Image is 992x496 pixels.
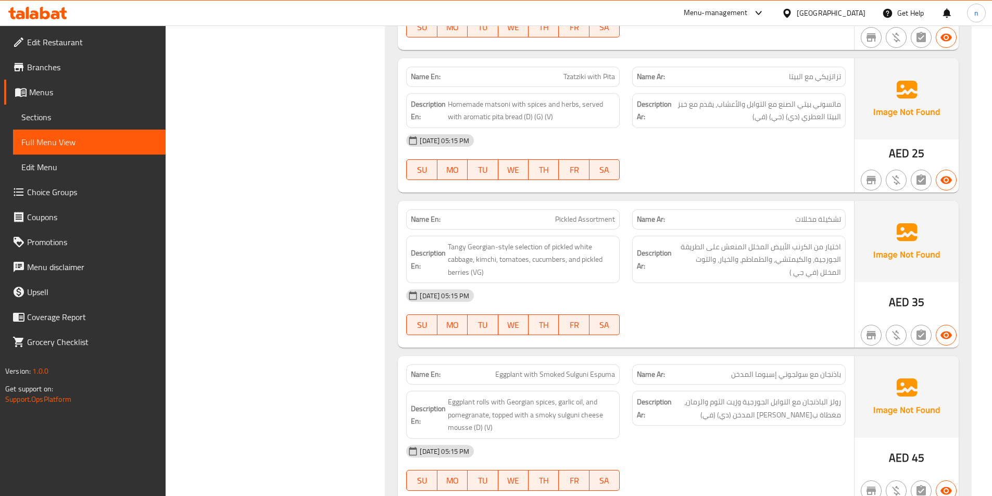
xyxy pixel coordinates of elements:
a: Coverage Report [4,304,166,329]
span: [DATE] 05:15 PM [416,291,473,301]
span: 25 [912,143,924,163]
button: MO [437,17,468,37]
button: FR [559,17,589,37]
span: [DATE] 05:15 PM [416,136,473,146]
span: Edit Menu [21,161,157,173]
button: FR [559,314,589,335]
span: TU [472,473,494,488]
a: Upsell [4,279,166,304]
span: Tangy Georgian-style selection of pickled white cabbage, kimchi, tomatoes, cucumbers, and pickled... [448,240,615,279]
span: رولز الباذنجان مع التوابل الجورجية وزيت الثوم والرمان، مغطاة بموس جبن سولجوني المدخن (دي) (في) [674,396,841,421]
button: MO [437,314,468,335]
button: Available [936,170,957,190]
button: Not branch specific item [861,27,882,48]
span: AED [889,292,909,312]
span: تزاتزيكي مع البيتا [789,71,841,82]
span: SA [594,20,616,35]
span: FR [563,473,585,488]
span: Tzatziki with Pita [563,71,615,82]
button: SA [589,17,620,37]
span: TH [533,20,555,35]
button: Available [936,27,957,48]
span: WE [503,473,524,488]
button: Available [936,325,957,346]
button: SU [406,17,437,37]
span: AED [889,448,909,468]
span: 35 [912,292,924,312]
span: SU [411,317,433,333]
img: Ae5nvW7+0k+MAAAAAElFTkSuQmCC [855,356,959,437]
a: Edit Menu [13,155,166,180]
span: TH [533,317,555,333]
span: TH [533,162,555,177]
span: SU [411,20,433,35]
button: FR [559,470,589,491]
a: Branches [4,55,166,80]
span: MO [442,162,463,177]
strong: Name En: [411,369,441,380]
button: Not has choices [911,170,932,190]
span: ماتسوني بيتي الصنع مع التوابل والأعشاب، يقدم مع خبز البيتا العطري (دي) (جي) (في) [674,98,841,123]
span: 1.0.0 [32,364,48,378]
span: Coverage Report [27,311,157,323]
strong: Name Ar: [637,369,665,380]
span: تشكيلة مخللات [795,214,841,225]
span: Upsell [27,286,157,298]
button: Purchased item [886,27,907,48]
strong: Description En: [411,98,446,123]
a: Coupons [4,205,166,230]
button: Not has choices [911,27,932,48]
span: n [974,7,978,19]
button: SA [589,314,620,335]
span: Coupons [27,211,157,223]
span: SU [411,162,433,177]
span: TU [472,162,494,177]
span: FR [563,162,585,177]
span: Grocery Checklist [27,336,157,348]
a: Grocery Checklist [4,329,166,354]
span: اختيار من الكرنب الأبيض المخلل المنعش على الطريقة الجورجية، والكيمتشي، والطماطم، والخيار، والتوت ... [674,240,841,279]
a: Menu disclaimer [4,255,166,279]
strong: Name En: [411,71,441,82]
button: TU [468,17,498,37]
a: Sections [13,105,166,130]
button: WE [498,314,529,335]
span: باذنجان مع سولجوني إسبوما المدخن [731,369,841,380]
button: TH [529,17,559,37]
button: SA [589,470,620,491]
button: Purchased item [886,170,907,190]
button: TU [468,314,498,335]
span: Choice Groups [27,186,157,198]
img: Ae5nvW7+0k+MAAAAAElFTkSuQmCC [855,201,959,282]
span: 45 [912,448,924,468]
span: Edit Restaurant [27,36,157,48]
span: Sections [21,111,157,123]
strong: Name Ar: [637,214,665,225]
span: TU [472,317,494,333]
span: SA [594,317,616,333]
button: MO [437,159,468,180]
a: Full Menu View [13,130,166,155]
button: SU [406,314,437,335]
span: SU [411,473,433,488]
button: Not branch specific item [861,325,882,346]
span: FR [563,317,585,333]
strong: Description En: [411,402,446,428]
button: SU [406,159,437,180]
button: TU [468,470,498,491]
span: Homemade matsoni with spices and herbs, served with aromatic pita bread (D) (G) (V) [448,98,615,123]
button: TH [529,470,559,491]
strong: Description En: [411,247,446,272]
strong: Name Ar: [637,71,665,82]
span: Full Menu View [21,136,157,148]
strong: Description Ar: [637,98,672,123]
button: SA [589,159,620,180]
span: Version: [5,364,31,378]
button: TH [529,314,559,335]
span: [DATE] 05:15 PM [416,447,473,456]
span: Pickled Assortment [555,214,615,225]
a: Support.OpsPlatform [5,392,71,406]
span: SA [594,473,616,488]
button: MO [437,470,468,491]
span: WE [503,317,524,333]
